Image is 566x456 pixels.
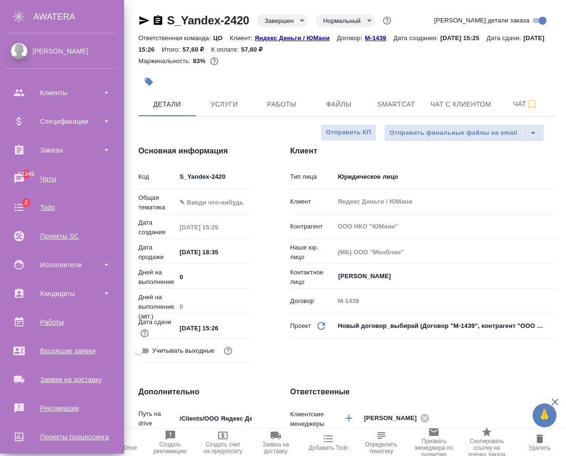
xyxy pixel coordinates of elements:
p: Тип лица [290,172,335,182]
div: Проекты SC [7,229,117,243]
p: Наше юр. лицо [290,243,335,262]
div: Спецификации [7,114,117,129]
p: ЦО [213,34,230,42]
button: Добавить менеджера [337,407,360,430]
div: Новый договор_выбирай (Договор "М-1439", контрагент "ООО НКО "ЮМани"") [335,318,556,334]
input: ✎ Введи что-нибудь [176,170,252,184]
input: ✎ Введи что-нибудь [176,245,252,259]
a: 2Todo [2,195,122,219]
button: Отправить финальные файлы на email [384,124,523,141]
button: Нормальный [320,17,363,25]
input: Пустое поле [176,300,252,314]
button: Заявка на доставку [249,429,302,456]
a: Рекламации [2,396,122,420]
button: Скопировать ссылку [152,15,164,26]
span: [PERSON_NAME] детали заказа [434,16,529,25]
a: М-1439 [365,33,393,42]
p: Ответственная команда: [138,34,213,42]
span: Smartcat [373,98,419,110]
p: Клиент: [230,34,255,42]
button: Удалить [513,429,566,456]
span: Работы [259,98,304,110]
button: Создать рекламацию [144,429,197,456]
a: S_Yandex-2420 [167,14,249,27]
div: Заявки на доставку [7,372,117,387]
span: Папка на Drive [98,445,137,451]
span: Заявка на доставку [255,441,296,455]
p: Дата создания [138,218,176,237]
p: Дата продажи [138,243,176,262]
h4: Основная информация [138,145,252,157]
a: Входящие заявки [2,339,122,363]
a: Работы [2,310,122,334]
button: Доп статусы указывают на важность/срочность заказа [381,14,393,27]
h4: Дополнительно [138,386,252,398]
div: AWATERA [33,7,124,26]
div: Юридическое лицо [335,169,556,185]
div: Рекламации [7,401,117,415]
span: [PERSON_NAME] [364,413,423,423]
span: Файлы [316,98,362,110]
button: Open [550,275,552,277]
span: 11345 [12,169,40,179]
p: 83% [193,57,208,65]
p: Общая тематика [138,193,176,212]
svg: Подписаться [526,98,538,110]
div: Todo [7,200,117,215]
div: ✎ Введи что-нибудь [176,195,262,211]
p: Договор: [337,34,365,42]
span: Чат с клиентом [430,98,491,110]
div: Клиенты [7,86,117,100]
p: Контактное лицо [290,268,335,287]
span: Удалить [529,445,551,451]
div: Исполнители [7,258,117,272]
span: Детали [144,98,190,110]
div: Завершен [257,14,308,27]
div: Завершен [315,14,375,27]
a: Проекты процессинга [2,425,122,449]
div: split button [384,124,544,141]
input: Пустое поле [335,219,556,233]
span: Создать рекламацию [149,441,191,455]
p: [DATE] 15:25 [440,34,487,42]
span: 🙏 [536,405,553,425]
button: Скопировать ссылку для ЯМессенджера [138,15,150,26]
button: Добавить Todo [302,429,355,456]
a: Яндекс Деньги / ЮМани [255,33,337,42]
span: Добавить Todo [309,445,348,451]
a: Проекты SC [2,224,122,248]
div: Кандидаты [7,286,117,301]
p: Код [138,172,176,182]
p: Итого: [162,46,182,53]
input: Пустое поле [176,220,252,234]
input: Пустое поле [335,195,556,208]
input: Пустое поле [335,294,556,308]
p: Маржинальность: [138,57,193,65]
span: Определить тематику [361,441,402,455]
p: Путь на drive [138,409,176,428]
p: Дата сдачи: [486,34,523,42]
div: Проекты процессинга [7,430,117,444]
h4: Клиент [290,145,556,157]
div: Работы [7,315,117,329]
div: Заказы [7,143,117,157]
button: Создать счет на предоплату [197,429,250,456]
button: Завершен [262,17,296,25]
span: Услуги [201,98,247,110]
span: Отправить финальные файлы на email [389,128,517,139]
p: Дата создания: [393,34,440,42]
p: Договор [290,296,335,306]
p: К оплате: [211,46,241,53]
button: Определить тематику [355,429,408,456]
input: Пустое поле [335,245,556,259]
div: Чаты [7,172,117,186]
span: 2 [19,198,33,207]
p: Дней на выполнение (авт.) [138,293,176,321]
button: 8.01 RUB; [208,55,220,67]
p: Клиент [290,197,335,206]
a: Заявки на доставку [2,368,122,391]
button: Призвать менеджера по развитию [408,429,461,456]
p: Контрагент [290,222,335,231]
button: Если добавить услуги и заполнить их объемом, то дата рассчитается автоматически [138,327,151,339]
input: ✎ Введи что-нибудь [176,321,252,335]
